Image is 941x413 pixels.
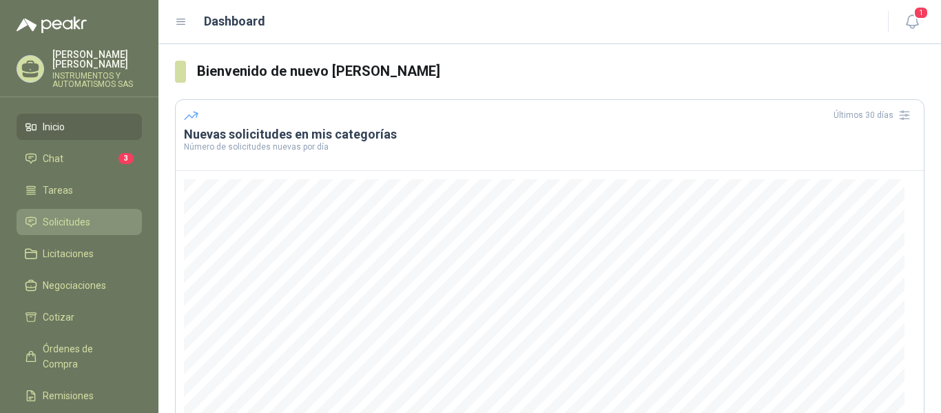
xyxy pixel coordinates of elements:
[204,12,265,31] h1: Dashboard
[17,209,142,235] a: Solicitudes
[17,17,87,33] img: Logo peakr
[197,61,924,82] h3: Bienvenido de nuevo [PERSON_NAME]
[43,246,94,261] span: Licitaciones
[17,304,142,330] a: Cotizar
[43,310,74,325] span: Cotizar
[52,72,142,88] p: INSTRUMENTOS Y AUTOMATISMOS SAS
[17,114,142,140] a: Inicio
[17,145,142,172] a: Chat3
[913,6,929,19] span: 1
[184,126,916,143] h3: Nuevas solicitudes en mis categorías
[52,50,142,69] p: [PERSON_NAME] [PERSON_NAME]
[17,336,142,377] a: Órdenes de Compra
[43,341,129,372] span: Órdenes de Compra
[17,177,142,203] a: Tareas
[43,151,63,166] span: Chat
[17,241,142,267] a: Licitaciones
[17,383,142,409] a: Remisiones
[184,143,916,151] p: Número de solicitudes nuevas por día
[17,272,142,299] a: Negociaciones
[900,10,924,34] button: 1
[43,119,65,134] span: Inicio
[118,153,134,164] span: 3
[43,388,94,403] span: Remisiones
[43,183,73,198] span: Tareas
[834,104,916,126] div: Últimos 30 días
[43,214,90,230] span: Solicitudes
[43,278,106,293] span: Negociaciones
